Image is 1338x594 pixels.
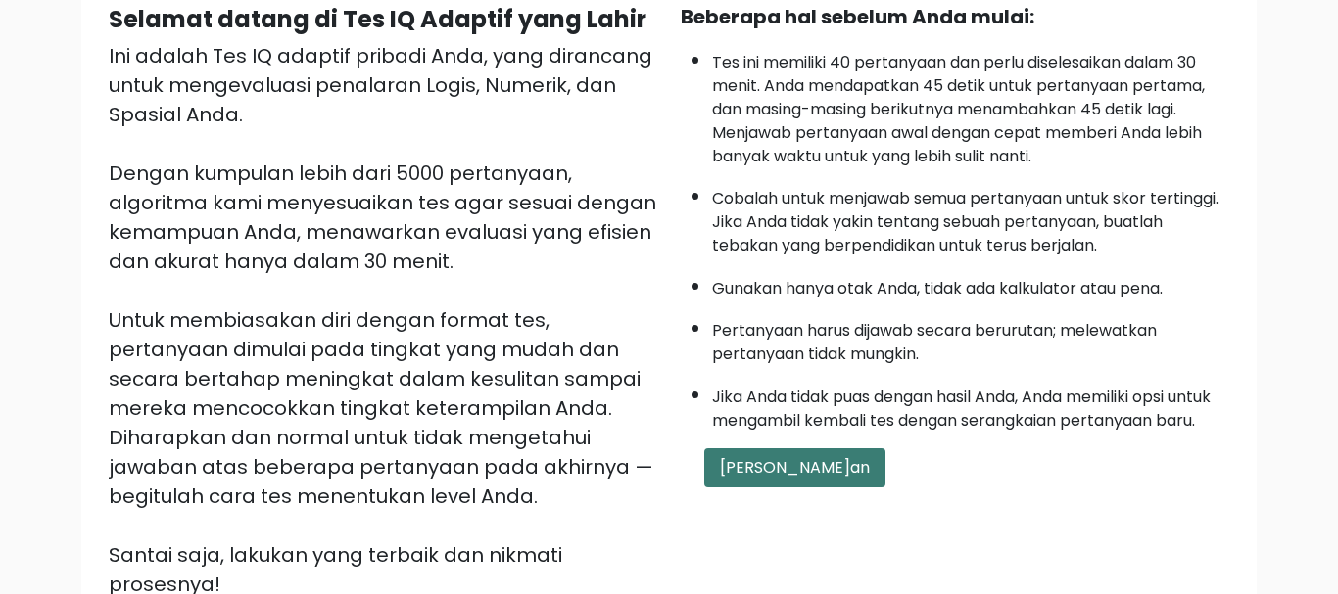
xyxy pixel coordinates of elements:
[109,3,646,35] b: Selamat datang di Tes IQ Adaptif yang Lahir
[712,267,1229,300] li: Gunakan hanya otak Anda, tidak ada kalkulator atau pena.
[681,2,1229,31] div: Beberapa hal sebelum Anda mulai:
[712,41,1229,168] li: Tes ini memiliki 40 pertanyaan dan perlu diselesaikan dalam 30 menit. Anda mendapatkan 45 detik u...
[712,376,1229,433] li: Jika Anda tidak puas dengan hasil Anda, Anda memiliki opsi untuk mengambil kembali tes dengan ser...
[712,177,1229,257] li: Cobalah untuk menjawab semua pertanyaan untuk skor tertinggi. Jika Anda tidak yakin tentang sebua...
[712,309,1229,366] li: Pertanyaan harus dijawab secara berurutan; melewatkan pertanyaan tidak mungkin.
[704,448,885,487] button: [PERSON_NAME]an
